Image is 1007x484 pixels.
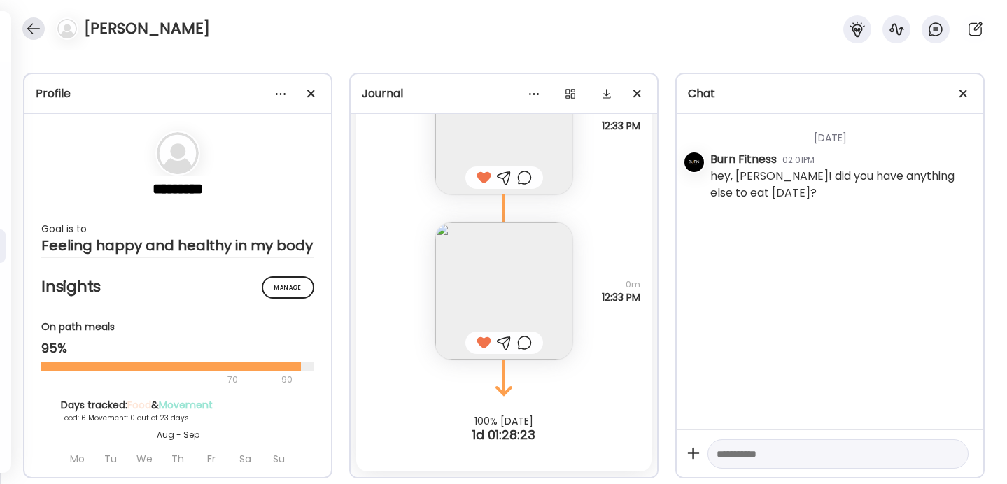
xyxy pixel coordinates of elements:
div: 95% [41,340,314,357]
div: 90 [280,371,294,388]
span: 12:33 PM [602,291,640,304]
div: 1d 01:28:23 [351,427,657,443]
div: Sa [230,447,260,471]
span: 12:33 PM [602,120,640,132]
img: bg-avatar-default.svg [157,132,199,174]
div: Th [162,447,193,471]
div: Tu [95,447,126,471]
div: Journal [362,85,646,102]
span: Movement [159,398,213,412]
div: 70 [41,371,277,388]
div: Fr [196,447,227,471]
div: 100% [DATE] [351,415,657,427]
div: Chat [688,85,972,102]
img: images%2FUSu6I2xD6wh5aBEn5SXHhDTUnXq1%2FrEcMCpsZmIGuUuZJmm4z%2F8rvTbJZlG4X1eoY2fwFO_240 [435,222,572,360]
div: 02:01PM [782,154,815,166]
h4: [PERSON_NAME] [84,17,210,40]
div: Days tracked: & [61,398,295,413]
div: Mo [62,447,92,471]
div: Burn Fitness [710,151,777,168]
div: Su [263,447,294,471]
div: Aug - Sep [61,429,295,441]
span: 0m [602,278,640,291]
span: Food [127,398,151,412]
div: Food: 6 Movement: 0 out of 23 days [61,413,295,423]
img: avatars%2FuWRaMOtOdEeWKct91Q6UiV8EwsP2 [684,152,704,172]
div: We [129,447,160,471]
div: Manage [262,276,314,299]
img: bg-avatar-default.svg [57,19,77,38]
h2: Insights [41,276,314,297]
div: On path meals [41,320,314,334]
div: Goal is to [41,220,314,237]
div: hey, [PERSON_NAME]! did you have anything else to eat [DATE]? [710,168,972,201]
div: [DATE] [710,114,972,151]
img: images%2FUSu6I2xD6wh5aBEn5SXHhDTUnXq1%2Fy9jX2RNzwggdci1SAA5D%2FcchHBeCENoCWjzFiPF3P_240 [435,57,572,194]
div: Feeling happy and healthy in my body [41,237,314,254]
div: Profile [36,85,320,102]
